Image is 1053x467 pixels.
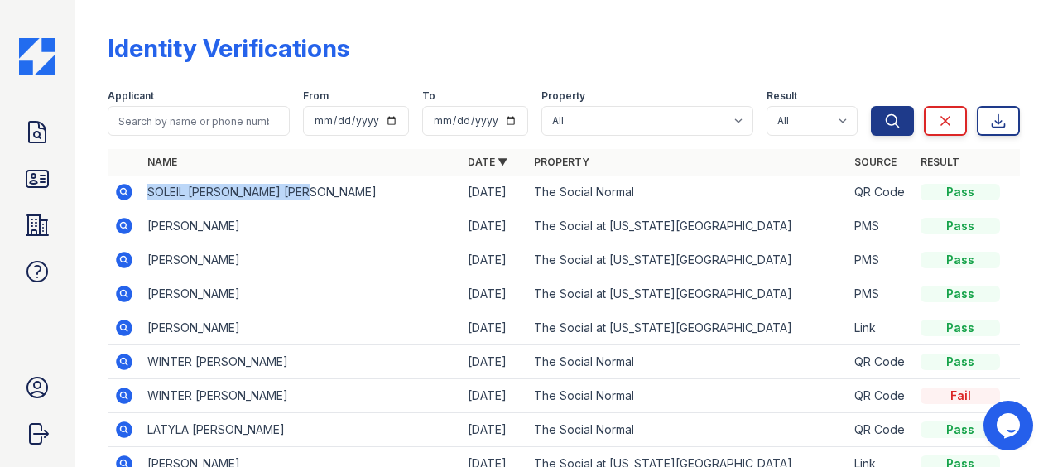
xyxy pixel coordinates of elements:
label: Property [541,89,585,103]
td: QR Code [848,345,914,379]
a: Result [921,156,959,168]
label: To [422,89,435,103]
td: [PERSON_NAME] [141,311,461,345]
td: Link [848,311,914,345]
td: QR Code [848,176,914,209]
div: Pass [921,184,1000,200]
td: WINTER [PERSON_NAME] [141,379,461,413]
a: Source [854,156,897,168]
td: The Social Normal [527,176,848,209]
input: Search by name or phone number [108,106,290,136]
td: [DATE] [461,243,527,277]
div: Pass [921,252,1000,268]
td: [DATE] [461,345,527,379]
a: Date ▼ [468,156,507,168]
td: [PERSON_NAME] [141,209,461,243]
td: The Social Normal [527,379,848,413]
td: The Social at [US_STATE][GEOGRAPHIC_DATA] [527,277,848,311]
div: Pass [921,354,1000,370]
label: From [303,89,329,103]
div: Pass [921,218,1000,234]
td: [DATE] [461,176,527,209]
a: Property [534,156,589,168]
td: WINTER [PERSON_NAME] [141,345,461,379]
img: CE_Icon_Blue-c292c112584629df590d857e76928e9f676e5b41ef8f769ba2f05ee15b207248.png [19,38,55,75]
td: [DATE] [461,413,527,447]
div: Pass [921,421,1000,438]
td: The Social Normal [527,413,848,447]
label: Result [767,89,797,103]
td: The Social Normal [527,345,848,379]
td: [DATE] [461,379,527,413]
iframe: chat widget [983,401,1036,450]
div: Pass [921,320,1000,336]
td: The Social at [US_STATE][GEOGRAPHIC_DATA] [527,311,848,345]
a: Name [147,156,177,168]
div: Fail [921,388,1000,404]
td: [PERSON_NAME] [141,277,461,311]
td: LATYLA [PERSON_NAME] [141,413,461,447]
td: [DATE] [461,311,527,345]
div: Identity Verifications [108,33,349,63]
td: PMS [848,243,914,277]
td: PMS [848,277,914,311]
td: [DATE] [461,277,527,311]
td: [DATE] [461,209,527,243]
td: PMS [848,209,914,243]
td: The Social at [US_STATE][GEOGRAPHIC_DATA] [527,209,848,243]
td: The Social at [US_STATE][GEOGRAPHIC_DATA] [527,243,848,277]
label: Applicant [108,89,154,103]
td: SOLEIL [PERSON_NAME] [PERSON_NAME] [141,176,461,209]
td: QR Code [848,413,914,447]
td: QR Code [848,379,914,413]
div: Pass [921,286,1000,302]
td: [PERSON_NAME] [141,243,461,277]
